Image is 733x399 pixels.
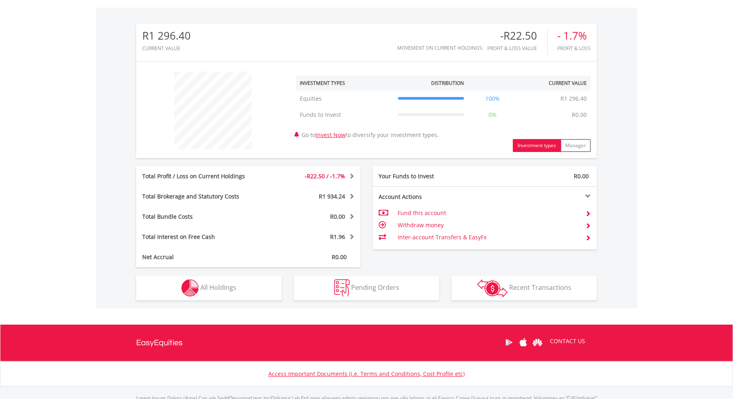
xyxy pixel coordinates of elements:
div: Go to to diversify your investment types. [290,68,597,152]
div: Total Brokerage and Statutory Costs [136,192,267,201]
button: Manager [560,139,591,152]
div: Distribution [431,80,464,87]
div: Total Bundle Costs [136,213,267,221]
div: Profit & Loss [557,46,591,51]
td: R0.00 [568,107,591,123]
span: R0.00 [332,253,347,261]
a: CONTACT US [544,330,591,353]
a: Huawei [530,330,544,355]
div: Net Accrual [136,253,267,261]
a: Invest Now [316,131,345,139]
div: Total Interest on Free Cash [136,233,267,241]
button: Recent Transactions [451,276,597,300]
div: -R22.50 [487,30,547,42]
div: Profit & Loss Value [487,46,547,51]
td: Equities [296,91,394,107]
td: 100% [468,91,517,107]
td: Fund this account [398,207,579,219]
a: EasyEquities [136,325,183,361]
div: Movement on Current Holdings: [397,45,483,51]
span: Recent Transactions [509,283,571,292]
span: R1.96 [330,233,345,241]
span: R0.00 [574,172,589,180]
td: Inter-account Transfers & EasyFx [398,231,579,243]
td: 0% [468,107,517,123]
img: pending_instructions-wht.png [334,279,350,297]
a: Access Important Documents (i.e. Terms and Conditions, Cost Profile etc) [268,370,465,378]
td: R1 296.40 [556,91,591,107]
span: Pending Orders [351,283,399,292]
th: Current Value [517,76,591,91]
div: CURRENT VALUE [142,46,191,51]
div: Account Actions [373,193,485,201]
th: Investment Types [296,76,394,91]
span: All Holdings [200,283,236,292]
span: R1 934.24 [319,192,345,200]
td: Withdraw money [398,219,579,231]
div: - 1.7% [557,30,591,42]
button: All Holdings [136,276,282,300]
td: Funds to Invest [296,107,394,123]
span: -R22.50 / -1.7% [305,172,345,180]
a: Google Play [502,330,516,355]
a: Apple [516,330,530,355]
button: Investment types [513,139,561,152]
div: R1 296.40 [142,30,191,42]
img: holdings-wht.png [181,279,199,297]
button: Pending Orders [294,276,439,300]
img: transactions-zar-wht.png [477,279,508,297]
span: R0.00 [330,213,345,220]
div: Your Funds to Invest [373,172,485,180]
div: Total Profit / Loss on Current Holdings [136,172,267,180]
